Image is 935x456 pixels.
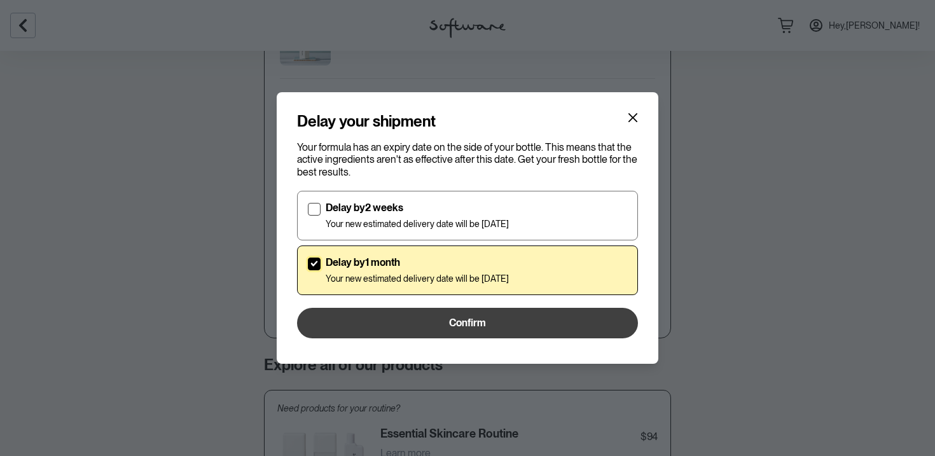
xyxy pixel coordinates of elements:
[326,256,509,268] p: Delay by 1 month
[326,202,509,214] p: Delay by 2 weeks
[449,317,486,329] span: Confirm
[297,113,436,131] h4: Delay your shipment
[623,107,643,128] button: Close
[326,273,509,284] p: Your new estimated delivery date will be [DATE]
[297,141,638,178] p: Your formula has an expiry date on the side of your bottle. This means that the active ingredient...
[326,219,509,230] p: Your new estimated delivery date will be [DATE]
[297,308,638,338] button: Confirm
